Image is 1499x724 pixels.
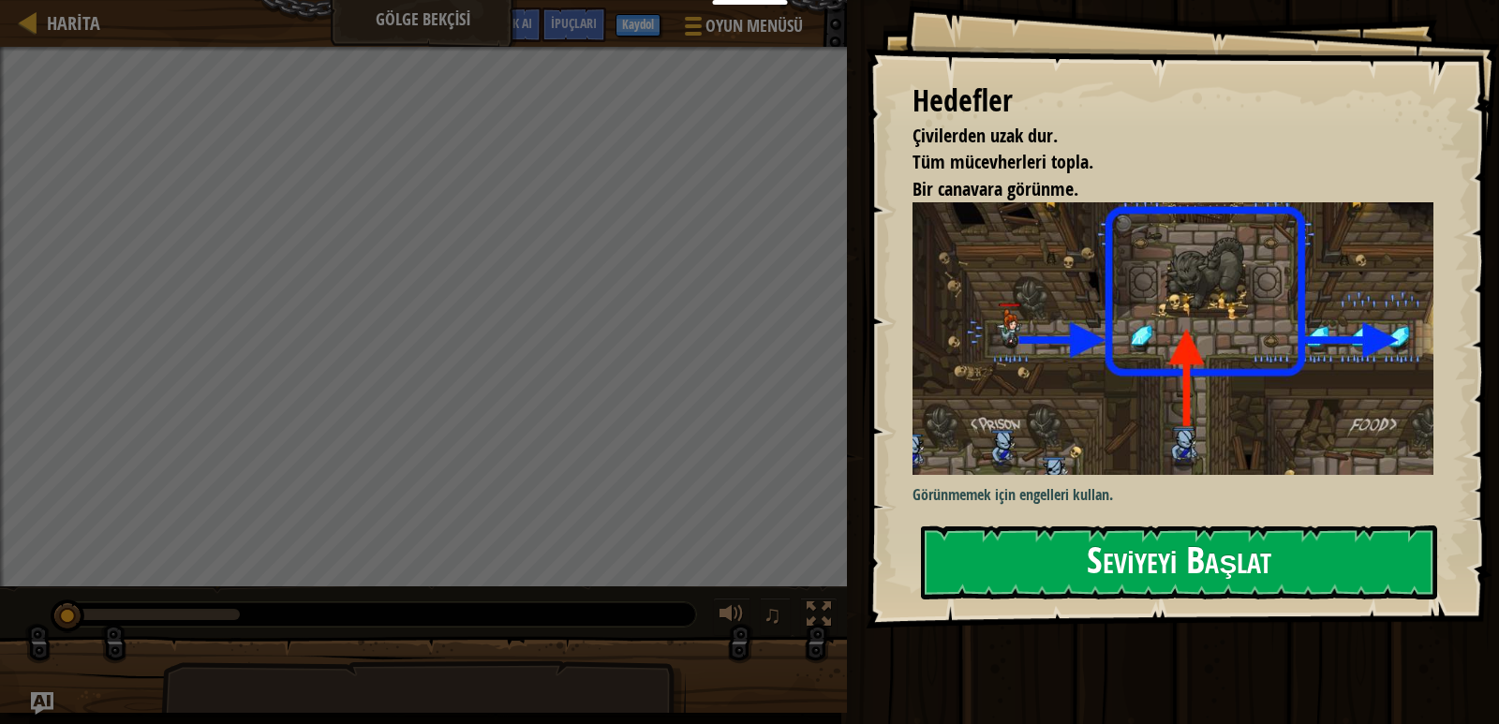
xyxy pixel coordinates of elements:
[705,14,803,38] span: Oyun Menüsü
[551,14,597,32] span: İpuçları
[921,525,1437,599] button: Seviyeyi Başlat
[889,176,1429,203] li: Bir canavara görünme.
[913,123,1058,148] span: Çivilerden uzak dur.
[616,14,660,37] button: Kaydol
[913,80,1433,123] div: Hedefler
[500,14,532,32] span: Ask AI
[913,149,1093,174] span: Tüm mücevherleri topla.
[37,10,100,36] a: Harita
[47,10,100,36] span: Harita
[31,692,53,715] button: Ask AI
[713,598,750,636] button: Sesi ayarla
[491,7,542,42] button: Ask AI
[889,149,1429,176] li: Tüm mücevherleri topla.
[913,484,1447,506] p: Görünmemek için engelleri kullan.
[670,7,814,52] button: Oyun Menüsü
[800,598,838,636] button: Tam ekran değiştir
[760,598,792,636] button: ♫
[889,123,1429,150] li: Çivilerden uzak dur.
[913,176,1078,201] span: Bir canavara görünme.
[764,600,782,628] span: ♫
[913,202,1447,474] img: Gölge Bekçisi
